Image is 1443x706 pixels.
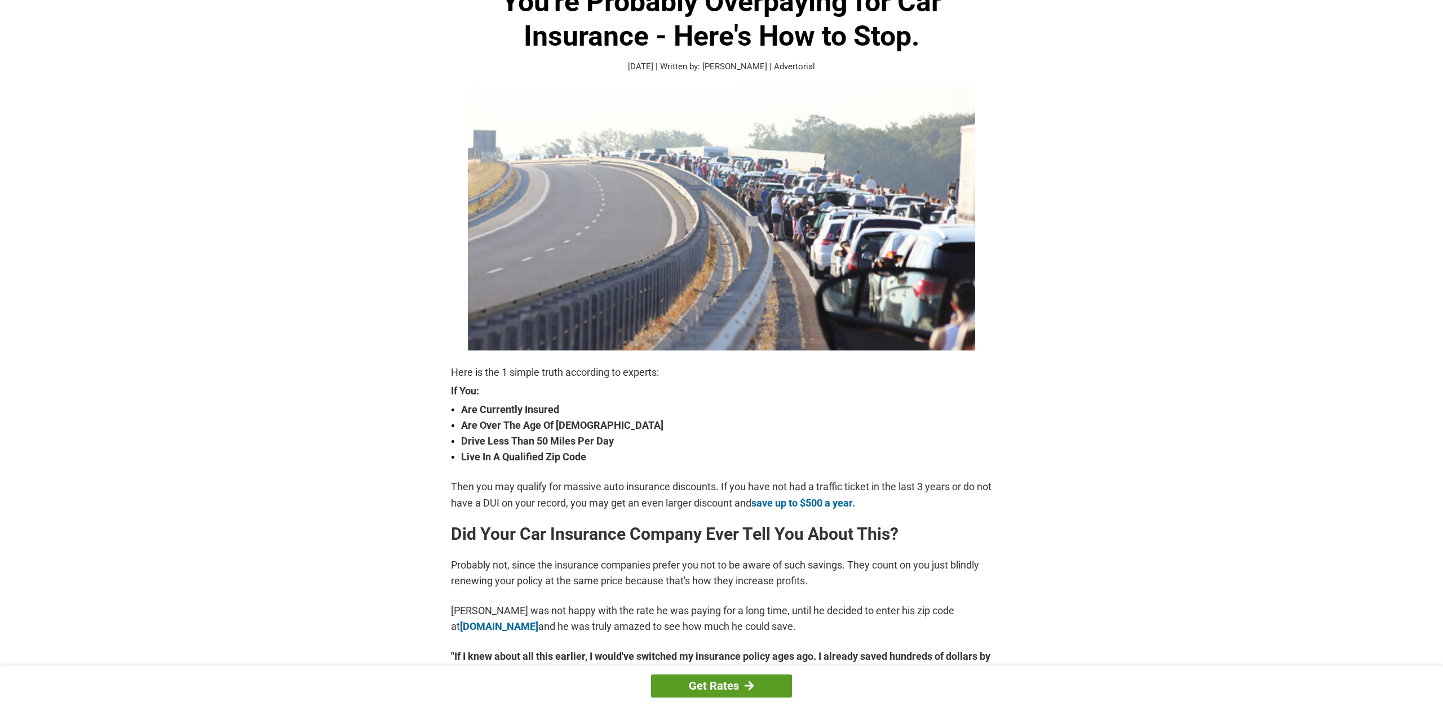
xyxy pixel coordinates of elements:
strong: Are Over The Age Of [DEMOGRAPHIC_DATA] [461,418,992,433]
a: [DOMAIN_NAME] [460,620,538,632]
p: Here is the 1 simple truth according to experts: [451,365,992,380]
a: save up to $500 a year. [751,497,855,509]
p: [DATE] | Written by: [PERSON_NAME] | Advertorial [451,60,992,73]
a: Get Rates [651,674,792,698]
h2: Did Your Car Insurance Company Ever Tell You About This? [451,525,992,543]
strong: Live In A Qualified Zip Code [461,449,992,465]
p: [PERSON_NAME] was not happy with the rate he was paying for a long time, until he decided to ente... [451,603,992,634]
p: Probably not, since the insurance companies prefer you not to be aware of such savings. They coun... [451,557,992,589]
strong: If You: [451,386,992,396]
strong: Are Currently Insured [461,402,992,418]
strong: Drive Less Than 50 Miles Per Day [461,433,992,449]
strong: "If I knew about all this earlier, I would've switched my insurance policy ages ago. I already sa... [451,649,992,680]
p: Then you may qualify for massive auto insurance discounts. If you have not had a traffic ticket i... [451,479,992,510]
